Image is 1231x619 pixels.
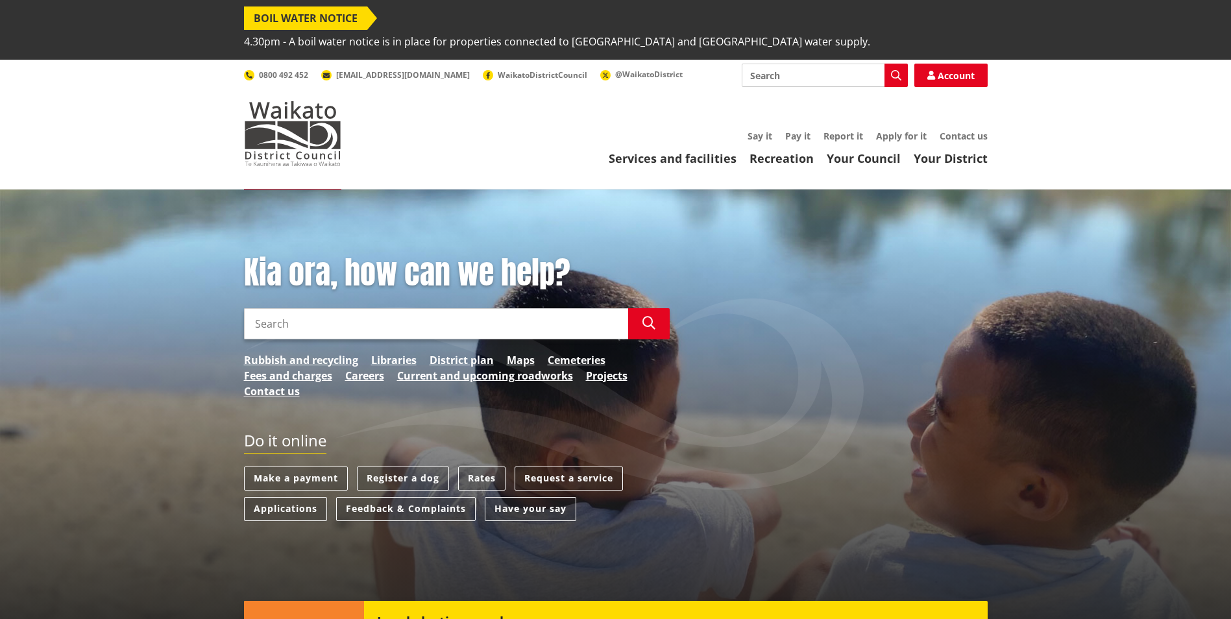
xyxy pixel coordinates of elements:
[876,130,927,142] a: Apply for it
[615,69,683,80] span: @WaikatoDistrict
[485,497,576,521] a: Have your say
[609,151,737,166] a: Services and facilities
[321,69,470,80] a: [EMAIL_ADDRESS][DOMAIN_NAME]
[515,467,623,491] a: Request a service
[750,151,814,166] a: Recreation
[742,64,908,87] input: Search input
[914,151,988,166] a: Your District
[244,497,327,521] a: Applications
[940,130,988,142] a: Contact us
[548,352,605,368] a: Cemeteries
[244,69,308,80] a: 0800 492 452
[397,368,573,383] a: Current and upcoming roadworks
[586,368,628,383] a: Projects
[244,352,358,368] a: Rubbish and recycling
[458,467,506,491] a: Rates
[336,69,470,80] span: [EMAIL_ADDRESS][DOMAIN_NAME]
[507,352,535,368] a: Maps
[244,368,332,383] a: Fees and charges
[244,6,367,30] span: BOIL WATER NOTICE
[244,431,326,454] h2: Do it online
[244,383,300,399] a: Contact us
[498,69,587,80] span: WaikatoDistrictCouncil
[244,30,870,53] span: 4.30pm - A boil water notice is in place for properties connected to [GEOGRAPHIC_DATA] and [GEOGR...
[483,69,587,80] a: WaikatoDistrictCouncil
[827,151,901,166] a: Your Council
[259,69,308,80] span: 0800 492 452
[345,368,384,383] a: Careers
[244,254,670,292] h1: Kia ora, how can we help?
[244,467,348,491] a: Make a payment
[823,130,863,142] a: Report it
[244,101,341,166] img: Waikato District Council - Te Kaunihera aa Takiwaa o Waikato
[914,64,988,87] a: Account
[371,352,417,368] a: Libraries
[357,467,449,491] a: Register a dog
[430,352,494,368] a: District plan
[600,69,683,80] a: @WaikatoDistrict
[785,130,811,142] a: Pay it
[336,497,476,521] a: Feedback & Complaints
[748,130,772,142] a: Say it
[244,308,628,339] input: Search input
